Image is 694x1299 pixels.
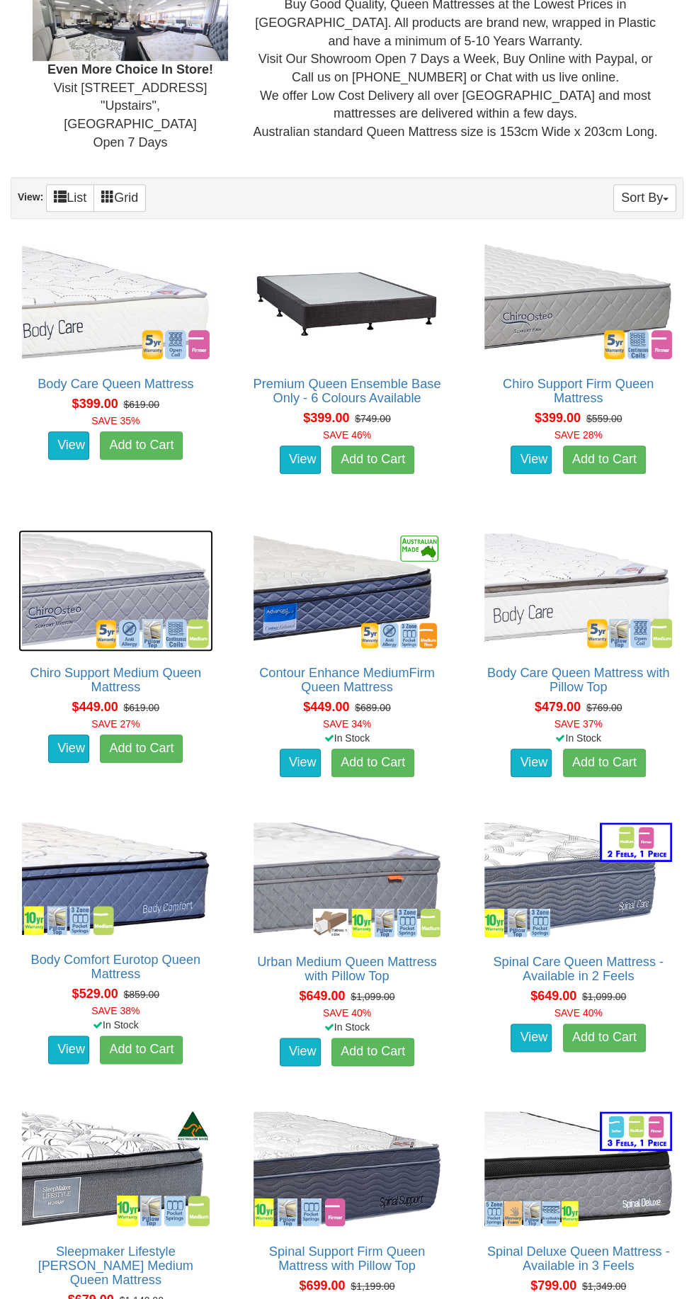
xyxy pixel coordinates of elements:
[535,700,581,714] span: $479.00
[323,718,371,730] font: SAVE 34%
[38,1244,193,1286] a: Sleepmaker Lifestyle [PERSON_NAME] Medium Queen Mattress
[91,718,140,730] font: SAVE 27%
[100,734,183,763] a: Add to Cart
[239,731,455,745] div: In Stock
[91,415,140,426] font: SAVE 35%
[100,1036,183,1064] a: Add to Cart
[563,749,646,777] a: Add to Cart
[30,666,202,694] a: Chiro Support Medium Queen Mattress
[613,184,676,212] button: Sort By
[351,991,394,1002] del: $1,099.00
[18,192,43,203] strong: View:
[18,819,213,938] img: Body Comfort Eurotop Queen Mattress
[331,1038,414,1066] a: Add to Cart
[586,702,622,713] del: $769.00
[303,411,349,425] span: $399.00
[299,989,345,1003] span: $649.00
[93,184,146,212] a: Grid
[250,530,445,652] img: Contour Enhance MediumFirm Queen Mattress
[269,1244,425,1272] a: Spinal Support Firm Queen Mattress with Pillow Top
[72,987,118,1001] span: $529.00
[100,431,183,460] a: Add to Cart
[554,429,603,441] font: SAVE 28%
[91,1005,140,1016] font: SAVE 38%
[48,1036,89,1064] a: View
[48,431,89,460] a: View
[582,1280,626,1291] del: $1,349.00
[280,446,321,474] a: View
[487,666,670,694] a: Body Care Queen Mattress with Pillow Top
[481,530,676,652] img: Body Care Queen Mattress with Pillow Top
[323,1007,371,1019] font: SAVE 40%
[511,446,552,474] a: View
[123,702,159,713] del: $619.00
[535,411,581,425] span: $399.00
[250,241,445,363] img: Premium Queen Ensemble Base Only - 6 Colours Available
[31,953,201,981] a: Body Comfort Eurotop Queen Mattress
[554,718,603,730] font: SAVE 37%
[554,1007,603,1019] font: SAVE 40%
[481,1108,676,1230] img: Spinal Deluxe Queen Mattress - Available in 3 Feels
[481,241,676,363] img: Chiro Support Firm Queen Mattress
[351,1280,394,1291] del: $1,199.00
[280,749,321,777] a: View
[38,377,193,391] a: Body Care Queen Mattress
[123,399,159,410] del: $619.00
[18,241,213,363] img: Body Care Queen Mattress
[530,989,576,1003] span: $649.00
[8,1018,224,1032] div: In Stock
[511,749,552,777] a: View
[493,955,664,983] a: Spinal Care Queen Mattress - Available in 2 Feels
[257,955,437,983] a: Urban Medium Queen Mattress with Pillow Top
[511,1023,552,1052] a: View
[563,1023,646,1052] a: Add to Cart
[470,731,686,745] div: In Stock
[280,1038,321,1066] a: View
[239,1020,455,1034] div: In Stock
[299,1278,345,1292] span: $699.00
[355,702,391,713] del: $689.00
[530,1278,576,1292] span: $799.00
[303,700,349,714] span: $449.00
[481,819,676,941] img: Spinal Care Queen Mattress - Available in 2 Feels
[259,666,435,694] a: Contour Enhance MediumFirm Queen Mattress
[563,446,646,474] a: Add to Cart
[503,377,654,405] a: Chiro Support Firm Queen Mattress
[355,413,391,424] del: $749.00
[250,819,445,941] img: Urban Medium Queen Mattress with Pillow Top
[586,413,622,424] del: $559.00
[72,397,118,411] span: $399.00
[582,991,626,1002] del: $1,099.00
[18,530,213,652] img: Chiro Support Medium Queen Mattress
[331,446,414,474] a: Add to Cart
[331,749,414,777] a: Add to Cart
[487,1244,670,1272] a: Spinal Deluxe Queen Mattress - Available in 3 Feels
[47,62,213,76] b: Even More Choice In Store!
[18,1108,213,1230] img: Sleepmaker Lifestyle Murray Medium Queen Mattress
[72,700,118,714] span: $449.00
[323,429,371,441] font: SAVE 46%
[254,377,441,405] a: Premium Queen Ensemble Base Only - 6 Colours Available
[46,184,94,212] a: List
[48,734,89,763] a: View
[123,989,159,1000] del: $859.00
[250,1108,445,1230] img: Spinal Support Firm Queen Mattress with Pillow Top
